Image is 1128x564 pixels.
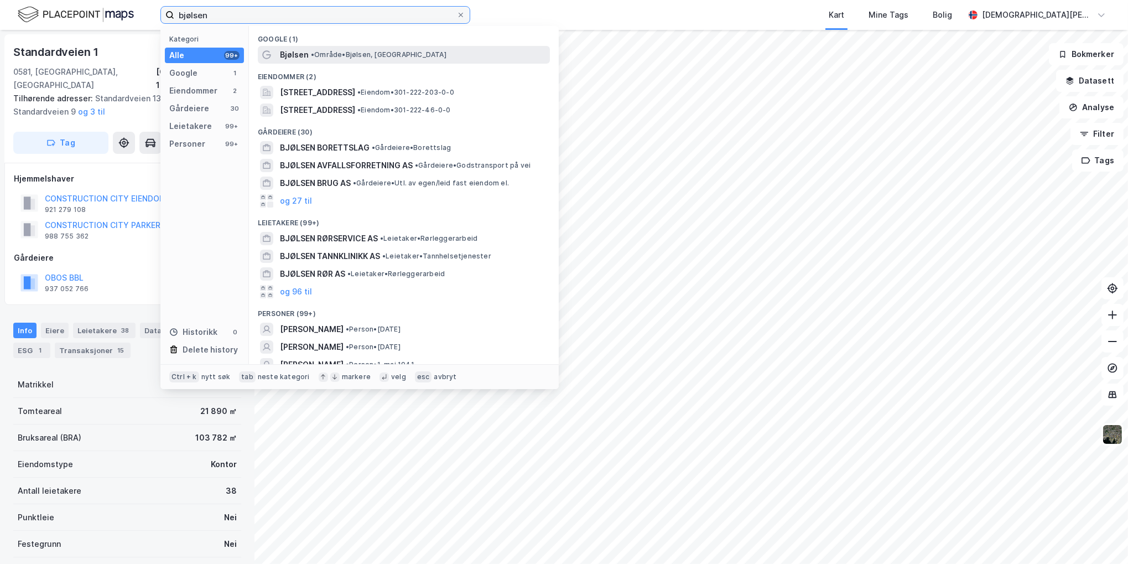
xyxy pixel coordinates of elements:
span: • [346,325,349,333]
span: Leietaker • Rørleggerarbeid [380,234,477,243]
button: Tags [1072,149,1124,172]
div: 1 [35,345,46,356]
button: og 27 til [280,194,312,208]
span: Eiendom • 301-222-46-0-0 [357,106,451,115]
div: Gårdeiere (30) [249,119,559,139]
div: Nei [224,537,237,551]
iframe: Chat Widget [1073,511,1128,564]
span: • [380,234,383,242]
span: Bjølsen [280,48,309,61]
div: Punktleie [18,511,54,524]
div: Google (1) [249,26,559,46]
div: Matrikkel [18,378,54,391]
button: og 96 til [280,285,312,298]
div: Gårdeiere [169,102,209,115]
div: Delete history [183,343,238,356]
div: 21 890 ㎡ [200,405,237,418]
div: 2 [231,86,240,95]
div: Personer (99+) [249,301,559,320]
div: Standardveien 1 [13,43,101,61]
div: Google [169,66,197,80]
button: Tag [13,132,108,154]
div: Datasett [140,323,195,338]
div: Eiendommer (2) [249,64,559,84]
div: velg [391,372,406,381]
div: Info [13,323,37,338]
span: BJØLSEN TANNKLINIKK AS [280,250,380,263]
span: BJØLSEN RØR AS [280,267,345,281]
div: Leietakere [73,323,136,338]
div: ESG [13,343,50,358]
div: 937 052 766 [45,284,89,293]
span: Leietaker • Rørleggerarbeid [347,270,445,278]
div: Eiendommer [169,84,217,97]
div: Transaksjoner [55,343,131,358]
span: Gårdeiere • Utl. av egen/leid fast eiendom el. [353,179,509,188]
div: 0581, [GEOGRAPHIC_DATA], [GEOGRAPHIC_DATA] [13,65,156,92]
span: BJØLSEN AVFALLSFORRETNING AS [280,159,413,172]
div: 103 782 ㎡ [195,431,237,444]
div: Eiendomstype [18,458,73,471]
div: Bolig [933,8,952,22]
div: [DEMOGRAPHIC_DATA][PERSON_NAME] [982,8,1093,22]
span: • [415,161,418,169]
span: • [357,106,361,114]
div: Kategori [169,35,244,43]
button: Filter [1070,123,1124,145]
div: Nei [224,511,237,524]
span: BJØLSEN BRUG AS [280,177,351,190]
div: Antall leietakere [18,484,81,498]
span: • [346,343,349,351]
span: [PERSON_NAME] [280,323,344,336]
div: 921 279 108 [45,205,86,214]
span: [STREET_ADDRESS] [280,86,355,99]
div: 99+ [224,51,240,60]
div: tab [239,371,256,382]
div: 99+ [224,139,240,148]
button: Datasett [1056,70,1124,92]
span: BJØLSEN BORETTSLAG [280,141,370,154]
div: avbryt [434,372,456,381]
div: 15 [115,345,126,356]
div: Bruksareal (BRA) [18,431,81,444]
span: • [382,252,386,260]
div: 988 755 362 [45,232,89,241]
span: • [311,50,314,59]
button: Bokmerker [1049,43,1124,65]
div: 30 [231,104,240,113]
div: markere [342,372,371,381]
div: 99+ [224,122,240,131]
div: Standardveien 13, Standardveien 11, Standardveien 9 [13,92,232,118]
span: Område • Bjølsen, [GEOGRAPHIC_DATA] [311,50,446,59]
span: BJØLSEN RØRSERVICE AS [280,232,378,245]
div: Alle [169,49,184,62]
div: 1 [231,69,240,77]
span: Leietaker • Tannhelsetjenester [382,252,491,261]
div: [GEOGRAPHIC_DATA], 131/22 [156,65,241,92]
span: Tilhørende adresser: [13,94,95,103]
div: Festegrunn [18,537,61,551]
div: Mine Tags [869,8,908,22]
span: Eiendom • 301-222-203-0-0 [357,88,454,97]
img: 9k= [1102,424,1123,445]
div: Ctrl + k [169,371,199,382]
span: [PERSON_NAME] [280,358,344,371]
span: • [357,88,361,96]
div: 38 [226,484,237,498]
input: Søk på adresse, matrikkel, gårdeiere, leietakere eller personer [174,7,456,23]
span: • [372,143,375,152]
div: Personer [169,137,205,151]
div: Hjemmelshaver [14,172,241,185]
span: Person • [DATE] [346,325,401,334]
button: Analyse [1059,96,1124,118]
div: Kontor [211,458,237,471]
span: [PERSON_NAME] [280,340,344,354]
div: neste kategori [258,372,310,381]
span: • [346,360,349,369]
div: Gårdeiere [14,251,241,265]
div: Leietakere (99+) [249,210,559,230]
div: Leietakere [169,120,212,133]
div: Eiere [41,323,69,338]
div: Tomteareal [18,405,62,418]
